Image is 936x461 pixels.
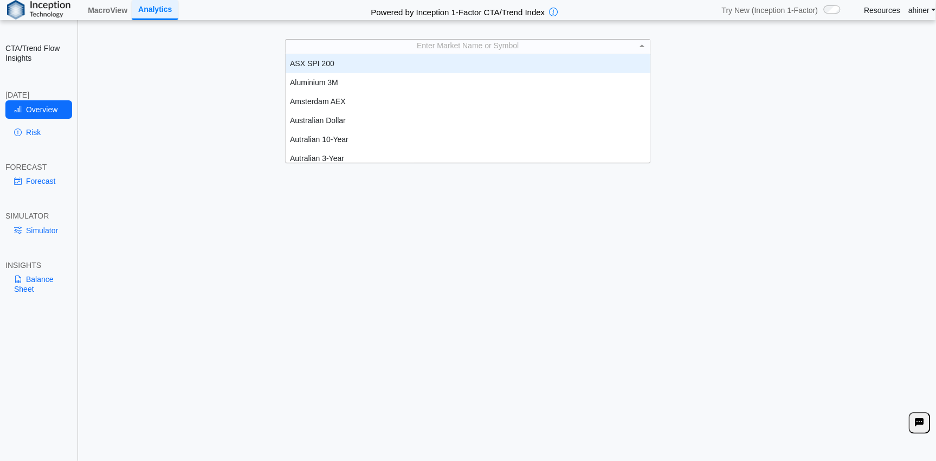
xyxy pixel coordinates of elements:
[909,5,936,15] a: ahiner
[5,270,72,298] a: Balance Sheet
[83,82,932,89] h5: Positioning data updated at previous day close; Price and Flow estimates updated intraday (15-min...
[83,1,132,20] a: MacroView
[286,111,650,130] div: Australian Dollar
[5,90,72,100] div: [DATE]
[5,100,72,119] a: Overview
[82,122,933,133] h3: Please Select an Asset to Start
[722,5,818,15] span: Try New (Inception 1-Factor)
[5,123,72,142] a: Risk
[286,130,650,149] div: Autralian 10-Year
[864,5,901,15] a: Resources
[5,162,72,172] div: FORECAST
[5,221,72,240] a: Simulator
[367,3,550,18] h2: Powered by Inception 1-Factor CTA/Trend Index
[286,92,650,111] div: Amsterdam AEX
[5,260,72,270] div: INSIGHTS
[286,54,650,163] div: grid
[5,172,72,190] a: Forecast
[5,43,72,63] h2: CTA/Trend Flow Insights
[286,149,650,168] div: Autralian 3-Year
[286,39,650,53] div: Enter Market Name or Symbol
[286,73,650,92] div: Aluminium 3M
[286,54,650,73] div: ASX SPI 200
[5,211,72,221] div: SIMULATOR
